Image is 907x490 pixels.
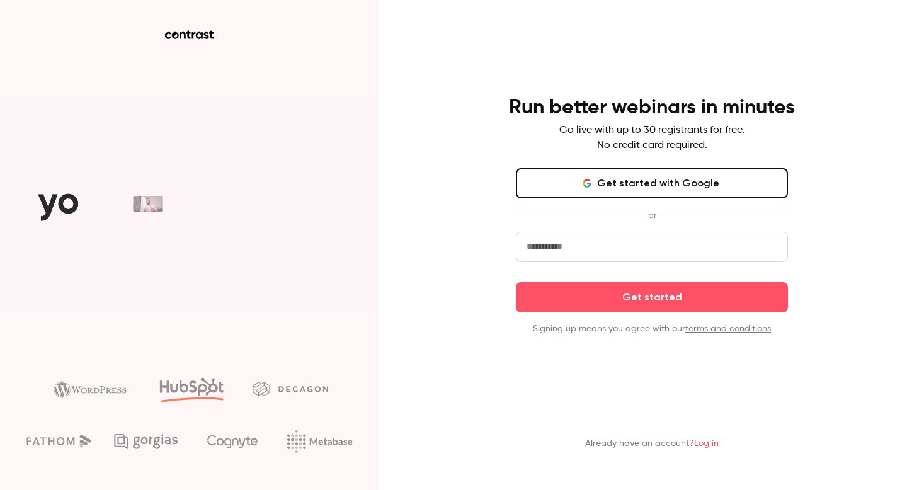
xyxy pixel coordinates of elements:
[585,437,719,450] p: Already have an account?
[516,168,788,198] button: Get started with Google
[694,439,719,448] a: Log in
[685,324,771,333] a: terms and conditions
[516,282,788,312] button: Get started
[559,123,744,153] p: Go live with up to 30 registrants for free. No credit card required.
[642,208,663,222] span: or
[509,95,795,120] h4: Run better webinars in minutes
[516,322,788,335] p: Signing up means you agree with our
[253,382,328,396] img: decagon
